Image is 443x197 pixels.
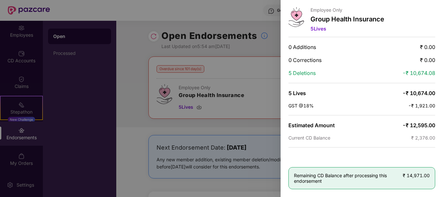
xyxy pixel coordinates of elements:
span: ₹ 0.00 [420,44,435,50]
span: -₹ 10,674.08 [402,70,435,76]
span: ₹ 2,376.00 [411,135,435,141]
span: -₹ 12,595.00 [402,122,435,129]
span: ₹ 14,971.00 [403,173,430,178]
span: GST @18% [288,103,314,108]
span: 0 Additions [288,44,316,50]
p: Employee Only [310,7,384,13]
span: Current CD Balance [288,135,330,141]
img: svg+xml;base64,PHN2ZyB4bWxucz0iaHR0cDovL3d3dy53My5vcmcvMjAwMC9zdmciIHdpZHRoPSI0Ny43MTQiIGhlaWdodD... [288,7,304,27]
span: 0 Corrections [288,57,322,63]
span: -₹ 10,674.00 [402,90,435,96]
span: 5 Deletions [288,70,316,76]
span: Remaining CD Balance after processing this endorsement [294,173,403,184]
span: 5 Lives [310,26,326,32]
span: Estimated Amount [288,122,335,129]
span: ₹ 0.00 [420,57,435,63]
span: 5 Lives [288,90,306,96]
span: -₹ 1,921.00 [408,103,435,108]
p: Group Health Insurance [310,15,384,23]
